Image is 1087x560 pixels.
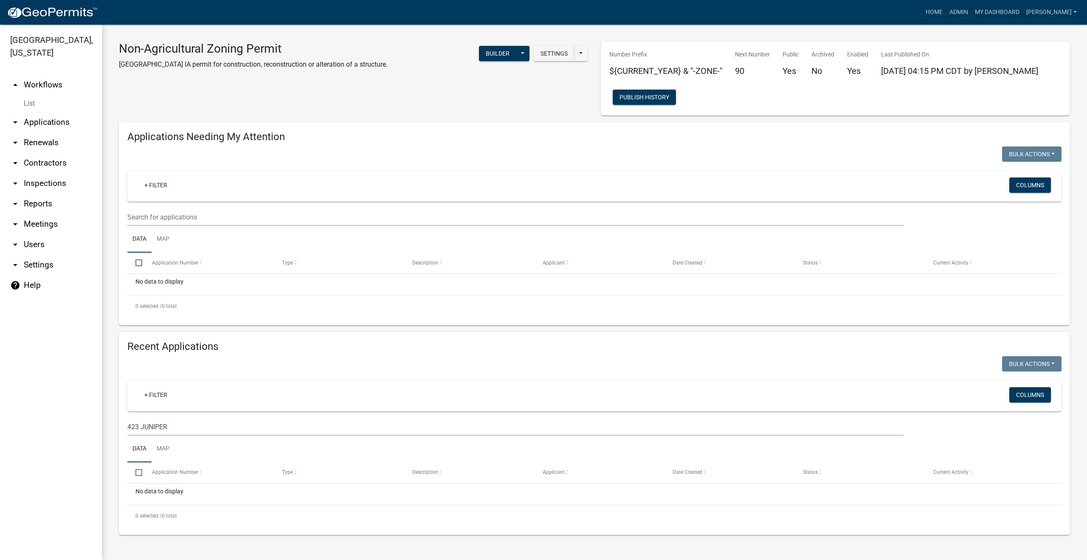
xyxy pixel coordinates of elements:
span: [DATE] 04:15 PM CDT by [PERSON_NAME] [881,66,1038,76]
span: Application Number [152,469,198,475]
button: Builder [479,46,516,61]
a: Map [152,436,175,463]
h4: Applications Needing My Attention [127,131,1062,143]
a: My Dashboard [972,4,1023,20]
i: arrow_drop_down [10,239,20,250]
div: No data to display [127,274,1062,295]
a: + Filter [138,387,174,402]
span: 0 selected / [135,513,162,519]
span: Type [282,469,293,475]
i: arrow_drop_down [10,158,20,168]
input: Search for applications [127,418,904,436]
div: No data to display [127,484,1062,505]
span: Date Created [673,260,702,266]
i: arrow_drop_down [10,199,20,209]
a: Home [922,4,946,20]
i: arrow_drop_down [10,260,20,270]
p: Enabled [847,50,868,59]
h5: Yes [783,66,799,76]
datatable-header-cell: Select [127,253,144,273]
span: Applicant [543,260,565,266]
i: arrow_drop_down [10,138,20,148]
i: arrow_drop_down [10,117,20,127]
p: Archived [811,50,834,59]
span: Date Created [673,469,702,475]
datatable-header-cell: Current Activity [925,462,1055,483]
button: Publish History [613,90,676,105]
i: help [10,280,20,290]
div: 0 total [127,505,1062,526]
button: Bulk Actions [1002,146,1062,162]
span: Status [803,260,818,266]
p: Public [783,50,799,59]
datatable-header-cell: Select [127,462,144,483]
datatable-header-cell: Applicant [534,253,665,273]
button: Settings [534,46,574,61]
wm-modal-confirm: Workflow Publish History [613,95,676,101]
datatable-header-cell: Status [795,462,925,483]
h5: ${CURRENT_YEAR} & "-ZONE-" [609,66,722,76]
datatable-header-cell: Application Number [144,462,274,483]
span: Description [412,260,438,266]
datatable-header-cell: Date Created [665,462,795,483]
input: Search for applications [127,208,904,226]
datatable-header-cell: Applicant [534,462,665,483]
a: [PERSON_NAME] [1023,4,1080,20]
a: Admin [946,4,972,20]
a: Data [127,226,152,253]
datatable-header-cell: Type [274,462,404,483]
datatable-header-cell: Description [404,253,535,273]
h5: Yes [847,66,868,76]
span: Current Activity [933,469,969,475]
datatable-header-cell: Date Created [665,253,795,273]
span: Applicant [543,469,565,475]
i: arrow_drop_down [10,219,20,229]
i: arrow_drop_up [10,80,20,90]
div: 0 total [127,295,1062,317]
a: + Filter [138,177,174,193]
button: Columns [1009,387,1051,402]
span: Type [282,260,293,266]
p: Next Number [735,50,770,59]
span: Description [412,469,438,475]
datatable-header-cell: Current Activity [925,253,1055,273]
i: arrow_drop_down [10,178,20,189]
p: Number Prefix [609,50,722,59]
h5: No [811,66,834,76]
button: Bulk Actions [1002,356,1062,371]
datatable-header-cell: Status [795,253,925,273]
span: Current Activity [933,260,969,266]
datatable-header-cell: Application Number [144,253,274,273]
p: [GEOGRAPHIC_DATA] IA permit for construction, reconstruction or alteration of a structure. [119,59,388,70]
h4: Recent Applications [127,341,1062,353]
button: Columns [1009,177,1051,193]
datatable-header-cell: Type [274,253,404,273]
a: Data [127,436,152,463]
p: Last Published On [881,50,1038,59]
a: Map [152,226,175,253]
span: Application Number [152,260,198,266]
span: 0 selected / [135,303,162,309]
h5: 90 [735,66,770,76]
h3: Non-Agricultural Zoning Permit [119,42,388,56]
datatable-header-cell: Description [404,462,535,483]
span: Status [803,469,818,475]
